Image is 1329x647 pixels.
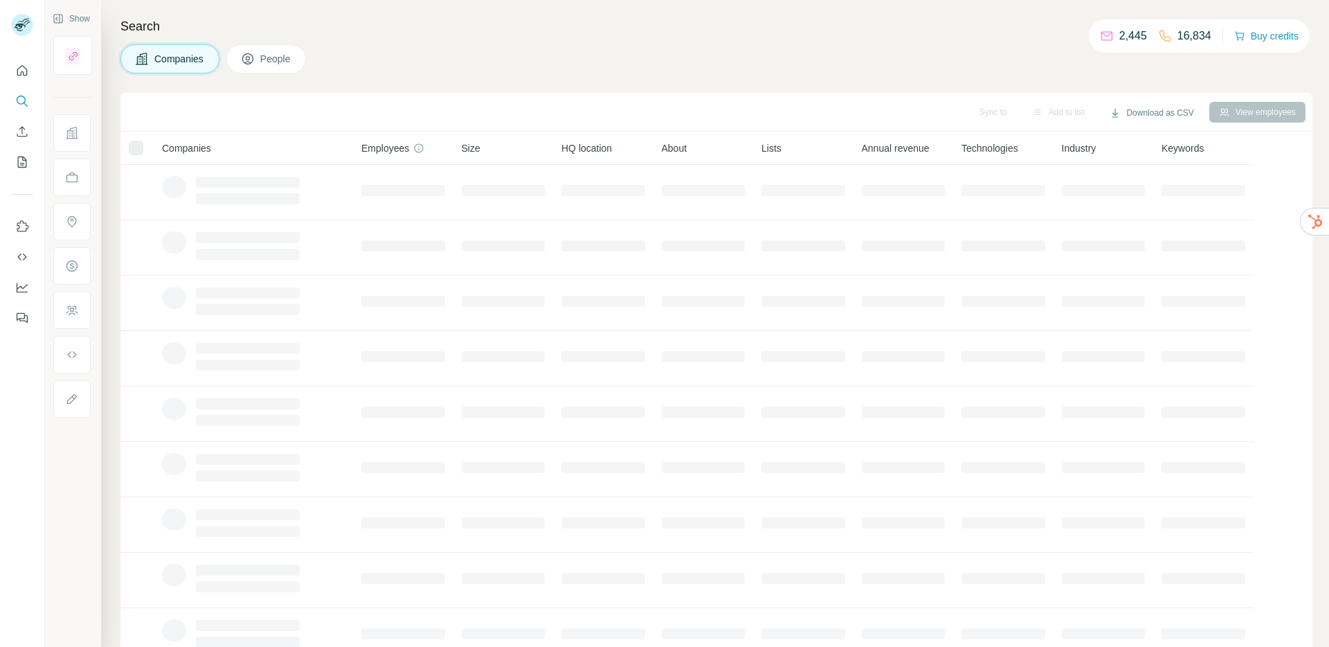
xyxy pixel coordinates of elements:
span: HQ location [561,141,612,155]
button: Show [43,8,100,29]
button: Use Surfe API [11,245,33,269]
span: Companies [154,52,205,66]
button: Feedback [11,305,33,330]
button: My lists [11,150,33,175]
span: Annual revenue [862,141,930,155]
button: Download as CSV [1100,103,1203,123]
button: Search [11,89,33,114]
button: Quick start [11,58,33,83]
h4: Search [120,17,1312,36]
span: Size [462,141,480,155]
span: People [260,52,292,66]
span: Employees [361,141,409,155]
button: Buy credits [1234,26,1299,46]
span: Companies [162,141,211,155]
span: Industry [1062,141,1096,155]
p: 16,834 [1177,28,1211,44]
button: Dashboard [11,275,33,300]
span: Lists [761,141,781,155]
span: Technologies [961,141,1018,155]
span: Keywords [1161,141,1204,155]
p: 2,445 [1119,28,1147,44]
span: About [662,141,687,155]
button: Use Surfe on LinkedIn [11,214,33,239]
button: Enrich CSV [11,119,33,144]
